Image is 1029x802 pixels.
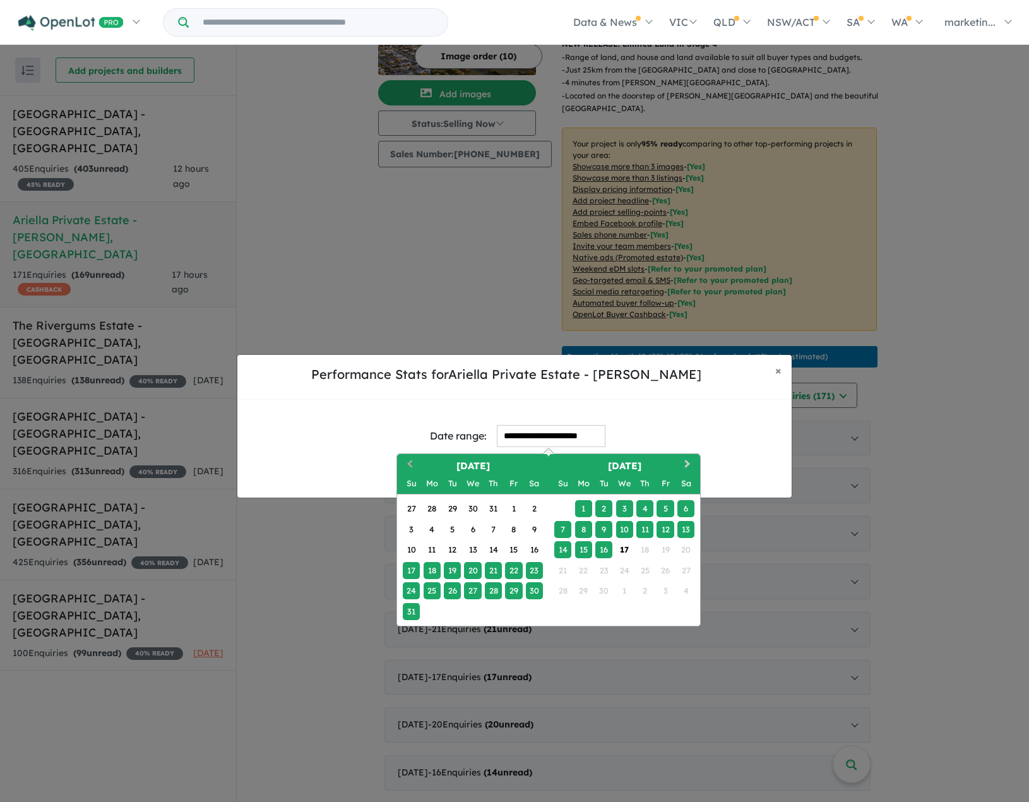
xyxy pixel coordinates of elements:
[526,582,543,599] div: Choose Saturday, August 30th, 2025
[616,541,633,558] div: Choose Wednesday, September 17th, 2025
[398,455,419,476] button: Previous Month
[485,582,502,599] div: Choose Thursday, August 28th, 2025
[424,562,441,579] div: Choose Monday, August 18th, 2025
[677,521,694,538] div: Choose Saturday, September 13th, 2025
[485,475,502,492] div: Thursday
[464,500,481,517] div: Choose Wednesday, July 30th, 2025
[636,500,653,517] div: Choose Thursday, September 4th, 2025
[657,500,674,517] div: Choose Friday, September 5th, 2025
[595,562,612,579] div: Not available Tuesday, September 23rd, 2025
[505,582,522,599] div: Choose Friday, August 29th, 2025
[526,541,543,558] div: Choose Saturday, August 16th, 2025
[247,365,765,384] h5: Performance Stats for Ariella Private Estate - [PERSON_NAME]
[526,500,543,517] div: Choose Saturday, August 2nd, 2025
[554,521,571,538] div: Choose Sunday, September 7th, 2025
[191,9,445,36] input: Try estate name, suburb, builder or developer
[657,541,674,558] div: Not available Friday, September 19th, 2025
[403,500,420,517] div: Choose Sunday, July 27th, 2025
[485,521,502,538] div: Choose Thursday, August 7th, 2025
[549,459,700,474] h2: [DATE]
[424,521,441,538] div: Choose Monday, August 4th, 2025
[526,475,543,492] div: Saturday
[485,541,502,558] div: Choose Thursday, August 14th, 2025
[401,499,544,622] div: Month August, 2025
[677,582,694,599] div: Not available Saturday, October 4th, 2025
[424,582,441,599] div: Choose Monday, August 25th, 2025
[636,475,653,492] div: Thursday
[444,541,461,558] div: Choose Tuesday, August 12th, 2025
[575,475,592,492] div: Monday
[444,521,461,538] div: Choose Tuesday, August 5th, 2025
[677,541,694,558] div: Not available Saturday, September 20th, 2025
[595,582,612,599] div: Not available Tuesday, September 30th, 2025
[505,500,522,517] div: Choose Friday, August 1st, 2025
[444,582,461,599] div: Choose Tuesday, August 26th, 2025
[575,521,592,538] div: Choose Monday, September 8th, 2025
[526,562,543,579] div: Choose Saturday, August 23rd, 2025
[636,562,653,579] div: Not available Thursday, September 25th, 2025
[424,500,441,517] div: Choose Monday, July 28th, 2025
[485,500,502,517] div: Choose Thursday, July 31st, 2025
[424,475,441,492] div: Monday
[575,541,592,558] div: Choose Monday, September 15th, 2025
[595,521,612,538] div: Choose Tuesday, September 9th, 2025
[505,541,522,558] div: Choose Friday, August 15th, 2025
[424,541,441,558] div: Choose Monday, August 11th, 2025
[575,500,592,517] div: Choose Monday, September 1st, 2025
[775,363,782,378] span: ×
[396,453,701,626] div: Choose Date
[403,603,420,620] div: Choose Sunday, August 31st, 2025
[397,459,549,474] h2: [DATE]
[464,582,481,599] div: Choose Wednesday, August 27th, 2025
[18,15,124,31] img: Openlot PRO Logo White
[575,562,592,579] div: Not available Monday, September 22nd, 2025
[636,582,653,599] div: Not available Thursday, October 2nd, 2025
[595,475,612,492] div: Tuesday
[616,475,633,492] div: Wednesday
[444,475,461,492] div: Tuesday
[616,562,633,579] div: Not available Wednesday, September 24th, 2025
[464,475,481,492] div: Wednesday
[677,475,694,492] div: Saturday
[616,500,633,517] div: Choose Wednesday, September 3rd, 2025
[464,521,481,538] div: Choose Wednesday, August 6th, 2025
[403,562,420,579] div: Choose Sunday, August 17th, 2025
[403,582,420,599] div: Choose Sunday, August 24th, 2025
[444,562,461,579] div: Choose Tuesday, August 19th, 2025
[679,455,699,476] button: Next Month
[616,582,633,599] div: Not available Wednesday, October 1st, 2025
[485,562,502,579] div: Choose Thursday, August 21st, 2025
[403,475,420,492] div: Sunday
[464,562,481,579] div: Choose Wednesday, August 20th, 2025
[616,521,633,538] div: Choose Wednesday, September 10th, 2025
[552,499,696,601] div: Month September, 2025
[944,16,996,28] span: marketin...
[657,562,674,579] div: Not available Friday, September 26th, 2025
[505,475,522,492] div: Friday
[554,475,571,492] div: Sunday
[657,475,674,492] div: Friday
[403,541,420,558] div: Choose Sunday, August 10th, 2025
[575,582,592,599] div: Not available Monday, September 29th, 2025
[657,582,674,599] div: Not available Friday, October 3rd, 2025
[430,428,487,445] div: Date range:
[554,541,571,558] div: Choose Sunday, September 14th, 2025
[464,541,481,558] div: Choose Wednesday, August 13th, 2025
[554,562,571,579] div: Not available Sunday, September 21st, 2025
[677,500,694,517] div: Choose Saturday, September 6th, 2025
[636,521,653,538] div: Choose Thursday, September 11th, 2025
[444,500,461,517] div: Choose Tuesday, July 29th, 2025
[657,521,674,538] div: Choose Friday, September 12th, 2025
[505,521,522,538] div: Choose Friday, August 8th, 2025
[595,500,612,517] div: Choose Tuesday, September 2nd, 2025
[595,541,612,558] div: Choose Tuesday, September 16th, 2025
[403,521,420,538] div: Choose Sunday, August 3rd, 2025
[526,521,543,538] div: Choose Saturday, August 9th, 2025
[554,582,571,599] div: Not available Sunday, September 28th, 2025
[636,541,653,558] div: Not available Thursday, September 18th, 2025
[677,562,694,579] div: Not available Saturday, September 27th, 2025
[505,562,522,579] div: Choose Friday, August 22nd, 2025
